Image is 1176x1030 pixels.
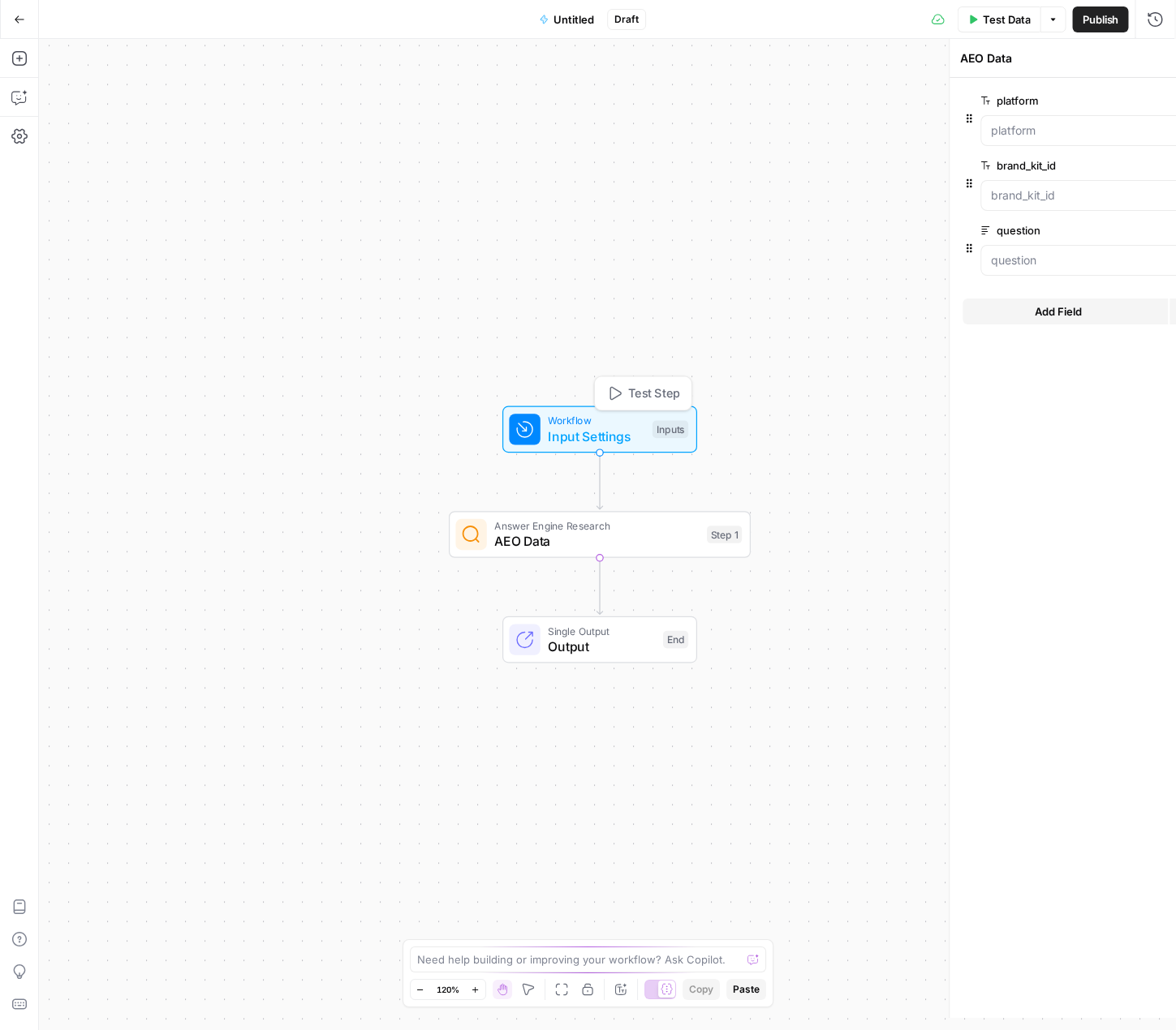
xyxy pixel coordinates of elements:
span: Test Data [983,11,1031,28]
label: brand_kit_id [980,157,1104,174]
span: Output [548,637,655,656]
span: Paste [733,982,760,997]
div: Step 1 [707,526,742,543]
div: End [663,631,688,649]
span: Single Output [548,623,655,638]
div: WorkflowInput SettingsInputsTest Step [449,406,751,453]
button: Test Step [599,380,687,406]
span: Add Field [1035,303,1082,320]
span: Copy [689,982,713,997]
span: Test Step [628,384,680,402]
span: Answer Engine Research [494,518,699,534]
div: Single OutputOutputEnd [449,616,751,663]
g: Edge from start to step_1 [597,453,602,509]
button: Copy [683,979,720,1000]
textarea: AEO Data [960,50,1012,67]
span: Input Settings [548,427,644,446]
button: Add Field [963,298,1168,324]
button: Test Data [958,6,1040,32]
button: Publish [1073,6,1129,32]
span: Untitled [554,11,594,28]
span: Workflow [548,413,644,428]
label: platform [980,92,1104,109]
label: question [980,222,1104,238]
g: Edge from step_1 to end [597,558,602,615]
span: Publish [1083,11,1119,28]
span: Draft [614,12,639,27]
button: Paste [726,979,766,1000]
span: AEO Data [494,531,699,551]
button: Untitled [529,6,604,32]
div: Inputs [653,421,688,439]
div: Answer Engine ResearchAEO DataStep 1 [449,511,751,558]
span: 120% [437,983,459,996]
